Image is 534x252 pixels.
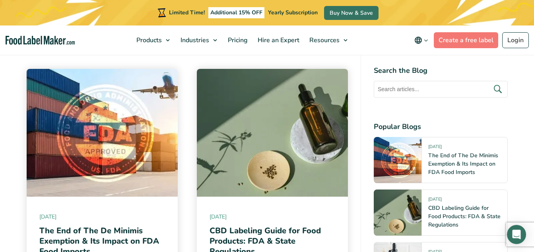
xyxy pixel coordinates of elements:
[434,32,498,48] a: Create a free label
[39,213,165,221] span: [DATE]
[208,7,264,18] span: Additional 15% OFF
[134,36,163,45] span: Products
[428,152,498,176] a: The End of The De Minimis Exemption & Its Impact on FDA Food Imports
[253,25,303,55] a: Hire an Expert
[502,32,529,48] a: Login
[176,25,221,55] a: Industries
[374,121,508,132] h4: Popular Blogs
[428,196,442,205] span: [DATE]
[428,204,501,229] a: CBD Labeling Guide for Food Products: FDA & State Regulations
[507,225,526,244] div: Open Intercom Messenger
[132,25,174,55] a: Products
[178,36,210,45] span: Industries
[210,213,335,221] span: [DATE]
[305,25,351,55] a: Resources
[225,36,249,45] span: Pricing
[169,9,205,16] span: Limited Time!
[324,6,379,20] a: Buy Now & Save
[223,25,251,55] a: Pricing
[268,9,318,16] span: Yearly Subscription
[255,36,300,45] span: Hire an Expert
[307,36,340,45] span: Resources
[428,144,442,153] span: [DATE]
[374,65,508,76] h4: Search the Blog
[374,81,508,98] input: Search articles...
